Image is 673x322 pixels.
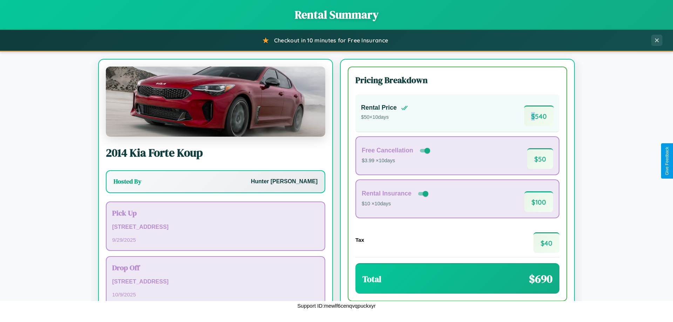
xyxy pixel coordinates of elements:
span: $ 690 [529,271,552,287]
h3: Drop Off [112,262,319,273]
p: 9 / 29 / 2025 [112,235,319,245]
span: $ 50 [527,148,553,169]
p: [STREET_ADDRESS] [112,277,319,287]
h3: Pick Up [112,208,319,218]
span: $ 100 [524,191,553,212]
p: $10 × 10 days [362,199,430,208]
h3: Pricing Breakdown [355,74,559,86]
p: Hunter [PERSON_NAME] [251,177,318,187]
img: Kia Forte Koup [106,67,325,137]
span: $ 40 [533,232,559,253]
p: $3.99 × 10 days [362,156,431,165]
p: Support ID: mewlf6cenqvqpuckxyr [297,301,375,310]
span: Checkout in 10 minutes for Free Insurance [274,37,388,44]
h4: Free Cancellation [362,147,413,154]
h3: Total [362,273,381,285]
h3: Hosted By [114,177,141,186]
h2: 2014 Kia Forte Koup [106,145,325,160]
h4: Tax [355,237,364,243]
p: $ 50 × 10 days [361,113,408,122]
span: $ 540 [524,105,554,126]
p: 10 / 9 / 2025 [112,290,319,299]
h1: Rental Summary [7,7,666,22]
p: [STREET_ADDRESS] [112,222,319,232]
div: Give Feedback [665,147,669,175]
h4: Rental Insurance [362,190,412,197]
h4: Rental Price [361,104,397,111]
